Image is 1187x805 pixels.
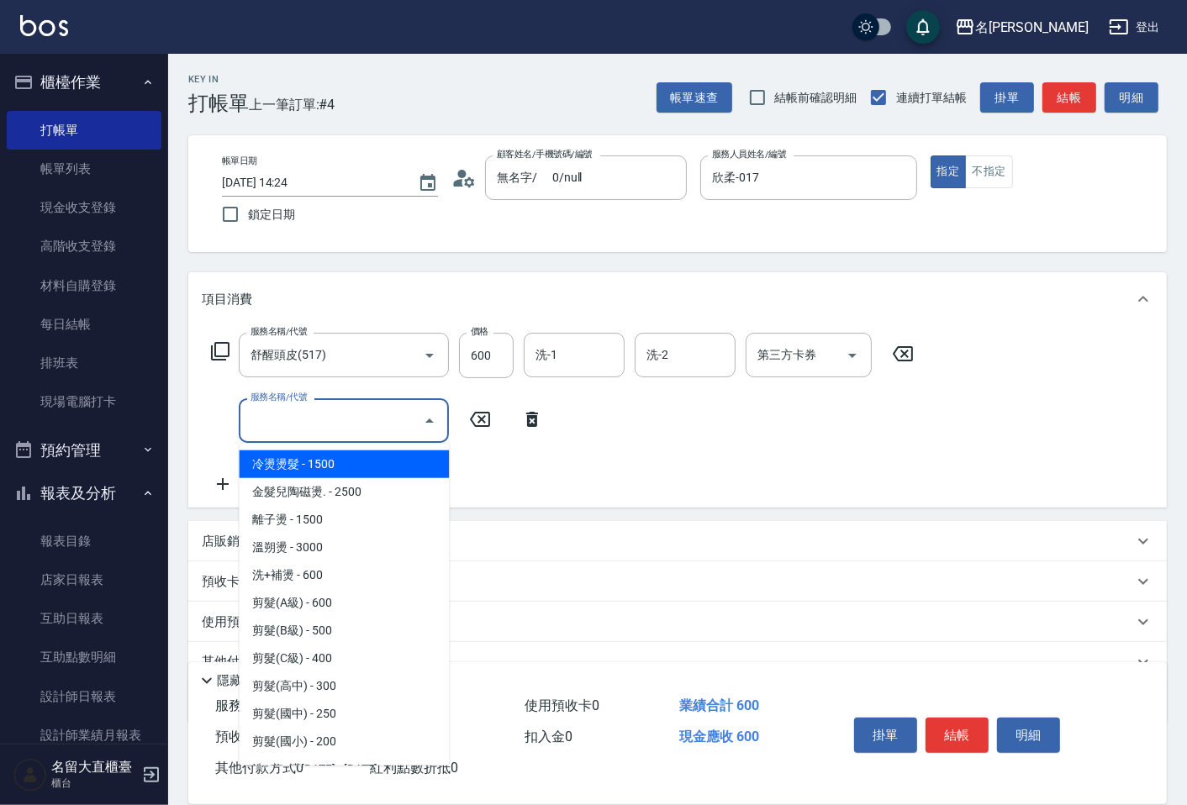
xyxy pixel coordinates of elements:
[525,697,599,713] span: 使用預收卡 0
[7,382,161,421] a: 現場電腦打卡
[416,342,443,369] button: Open
[215,760,303,776] span: 其他付款方式 0
[7,471,161,515] button: 報表及分析
[239,561,449,589] span: 洗+補燙 - 600
[679,729,759,744] span: 現金應收 600
[202,653,356,671] p: 其他付款方式
[239,645,449,672] span: 剪髮(C級) - 400
[215,729,290,744] span: 預收卡販賣 0
[188,74,249,85] h2: Key In
[217,672,293,690] p: 隱藏業績明細
[51,759,137,776] h5: 名留大直櫃臺
[188,521,1167,561] div: 店販銷售
[7,599,161,638] a: 互助日報表
[188,561,1167,602] div: 預收卡販賣
[239,728,449,755] span: 剪髮(國小) - 200
[7,560,161,599] a: 店家日報表
[7,111,161,150] a: 打帳單
[7,677,161,716] a: 設計師日報表
[239,755,449,783] span: 洗+剪+護[DATE] - [DATE]
[839,342,866,369] button: Open
[188,272,1167,326] div: 項目消費
[188,92,249,115] h3: 打帳單
[679,697,759,713] span: 業績合計 600
[20,15,68,36] img: Logo
[948,10,1095,45] button: 名[PERSON_NAME]
[657,82,732,113] button: 帳單速查
[775,89,857,107] span: 結帳前確認明細
[248,206,295,224] span: 鎖定日期
[251,325,307,338] label: 服務名稱/代號
[202,291,252,308] p: 項目消費
[931,155,967,188] button: 指定
[370,760,458,776] span: 紅利點數折抵 0
[202,573,265,591] p: 預收卡販賣
[712,148,786,160] label: 服務人員姓名/編號
[215,697,292,713] span: 服務消費 600
[239,534,449,561] span: 溫朔燙 - 3000
[222,155,257,167] label: 帳單日期
[975,17,1089,38] div: 名[PERSON_NAME]
[7,266,161,305] a: 材料自購登錄
[239,589,449,617] span: 剪髮(A級) - 600
[7,638,161,676] a: 互助點數明細
[854,718,917,753] button: 掛單
[896,89,967,107] span: 連續打單結帳
[7,522,161,560] a: 報表目錄
[13,758,47,792] img: Person
[222,169,401,197] input: YYYY/MM/DD hh:mm
[906,10,940,44] button: save
[471,325,488,338] label: 價格
[51,776,137,791] p: 櫃台
[7,716,161,755] a: 設計師業績月報表
[202,613,265,631] p: 使用預收卡
[525,729,572,744] span: 扣入金 0
[497,148,593,160] label: 顧客姓名/手機號碼/編號
[7,61,161,104] button: 櫃檯作業
[202,533,252,550] p: 店販銷售
[7,344,161,382] a: 排班表
[239,672,449,700] span: 剪髮(高中) - 300
[965,155,1012,188] button: 不指定
[408,163,448,203] button: Choose date, selected date is 2025-10-04
[239,478,449,506] span: 金髮兒陶磁燙. - 2500
[239,617,449,645] span: 剪髮(B級) - 500
[7,227,161,266] a: 高階收支登錄
[980,82,1034,113] button: 掛單
[1042,82,1096,113] button: 結帳
[188,602,1167,642] div: 使用預收卡
[188,642,1167,682] div: 其他付款方式入金可用餘額: 0
[239,700,449,728] span: 剪髮(國中) - 250
[416,408,443,434] button: Close
[249,94,335,115] span: 上一筆訂單:#4
[1102,12,1167,43] button: 登出
[239,450,449,478] span: 冷燙燙髮 - 1500
[7,150,161,188] a: 帳單列表
[7,188,161,227] a: 現金收支登錄
[997,718,1060,753] button: 明細
[926,718,989,753] button: 結帳
[7,305,161,344] a: 每日結帳
[239,506,449,534] span: 離子燙 - 1500
[1105,82,1158,113] button: 明細
[251,391,307,403] label: 服務名稱/代號
[7,429,161,472] button: 預約管理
